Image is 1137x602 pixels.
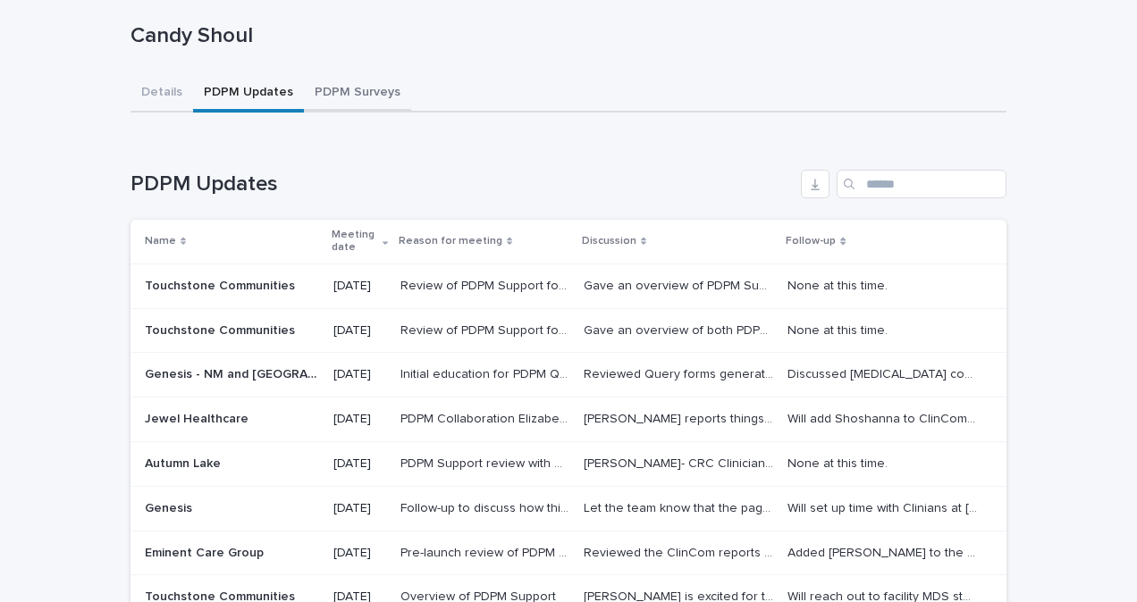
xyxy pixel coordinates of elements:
button: Details [131,75,193,113]
p: Tina reports things are going well with Linda rounding. Linda is attending UR meetings on Tuesday... [584,408,778,427]
tr: GenesisGenesis [DATE]Follow-up to discuss how things are going with the Query forms.Follow-up to ... [131,486,1006,531]
p: Autumn Lake [145,453,224,472]
p: None at this time. [787,453,891,472]
p: Discussed Narcotic concern with CRM-Kenny. He will follow-up with Haley and DON. Meeting with Cli... [787,364,981,382]
p: [DATE] [333,456,386,472]
p: Julie Heher- CRC Clinician reached out saying the facility was interested in receiving ClinCom (p... [584,453,778,472]
tr: Jewel HealthcareJewel Healthcare [DATE]PDPM Collaboration Elizabethtown & CRC.PDPM Collaboration ... [131,397,1006,442]
p: Will add Shoshanna to ClinCom. Will initiate Boost with Linda. [787,408,981,427]
button: PDPM Surveys [304,75,411,113]
p: Candy Shoul [131,23,999,49]
p: [DATE] [333,501,386,516]
p: Gave an overview of PDPM Support and ClinCom emails. Lena says Haily has been "very approachable"... [584,275,778,294]
p: None at this time. [787,275,891,294]
p: Review of PDPM Support for Heights on Valley Ranch. [400,320,573,339]
p: Let the team know that the page numbers have been added to the ClinCom reports. Overall positive ... [584,497,778,516]
p: Pre-launch review of PDPM program. [400,542,573,561]
p: Follow-up to discuss how things are going with the Query forms. [400,497,573,516]
p: Reviewed Query forms generated from ClinCom reports. Reviewed Google drive where reports will gen... [584,364,778,382]
p: Genesis [145,497,196,516]
p: Reason for meeting [399,231,502,251]
p: PDPM Support review with MDS at Autumn Lake at the Willows [400,453,573,472]
p: [DATE] [333,279,386,294]
p: [DATE] [333,546,386,561]
p: Review of PDPM Support for Heights on Huebner [400,275,573,294]
p: Meeting date [332,225,378,258]
p: [DATE] [333,323,386,339]
p: Eminent Care Group [145,542,267,561]
tr: Touchstone CommunitiesTouchstone Communities [DATE]Review of PDPM Support for Heights on [GEOGRAP... [131,308,1006,353]
p: Initial education for PDPM Query forms. [400,364,573,382]
p: Discussion [582,231,636,251]
p: Touchstone Communities [145,320,299,339]
p: Reviewed the ClinCom reports and PDPM support program. Chasity said they recently stopped using a... [584,542,778,561]
tr: Touchstone CommunitiesTouchstone Communities [DATE]Review of PDPM Support for Heights on [PERSON_... [131,263,1006,308]
p: Genesis - NM and [GEOGRAPHIC_DATA] [145,364,323,382]
p: PDPM Collaboration Elizabethtown & CRC. [400,408,573,427]
input: Search [837,170,1006,198]
p: Touchstone Communities [145,275,299,294]
p: [DATE] [333,367,386,382]
p: Name [145,231,176,251]
tr: Genesis - NM and [GEOGRAPHIC_DATA]Genesis - NM and [GEOGRAPHIC_DATA] [DATE]Initial education for ... [131,353,1006,397]
p: Added Chasity to the ClinCom distribution lists and sent her the ClinCom slides to share with her... [787,542,981,561]
h1: PDPM Updates [131,171,794,197]
p: None at this time. [787,320,891,339]
p: Gave an overview of both PDPM Support emails and ClinCom emails. Lorna says "I love Holly". Says ... [584,320,778,339]
p: [DATE] [333,412,386,427]
tr: Eminent Care GroupEminent Care Group [DATE]Pre-launch review of PDPM program.Pre-launch review of... [131,531,1006,575]
p: Follow-up [786,231,836,251]
button: PDPM Updates [193,75,304,113]
p: Jewel Healthcare [145,408,252,427]
p: Will set up time with Clinians at Skies, Rio Rancho & RCA for E-Query forms. Talk with Samantha i... [787,497,981,516]
tr: Autumn LakeAutumn Lake [DATE]PDPM Support review with MDS at Autumn Lake at the [GEOGRAPHIC_DATA]... [131,441,1006,486]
